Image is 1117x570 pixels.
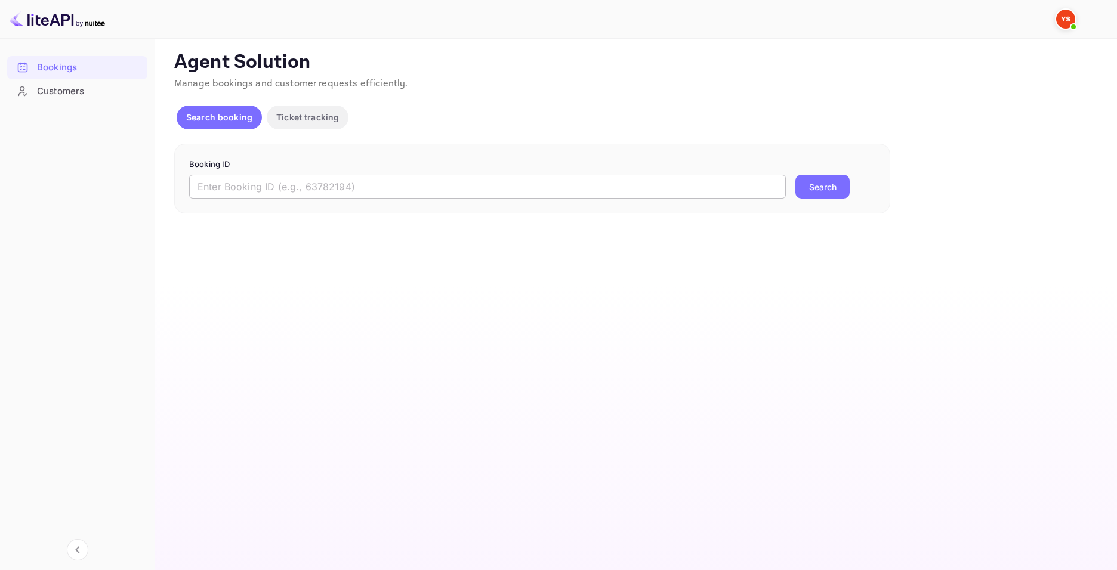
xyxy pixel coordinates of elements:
[7,56,147,78] a: Bookings
[174,78,408,90] span: Manage bookings and customer requests efficiently.
[174,51,1096,75] p: Agent Solution
[189,159,875,171] p: Booking ID
[186,111,252,123] p: Search booking
[37,61,141,75] div: Bookings
[67,539,88,560] button: Collapse navigation
[276,111,339,123] p: Ticket tracking
[1056,10,1075,29] img: Yandex Support
[7,56,147,79] div: Bookings
[37,85,141,98] div: Customers
[795,175,850,199] button: Search
[7,80,147,102] a: Customers
[10,10,105,29] img: LiteAPI logo
[189,175,786,199] input: Enter Booking ID (e.g., 63782194)
[7,80,147,103] div: Customers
